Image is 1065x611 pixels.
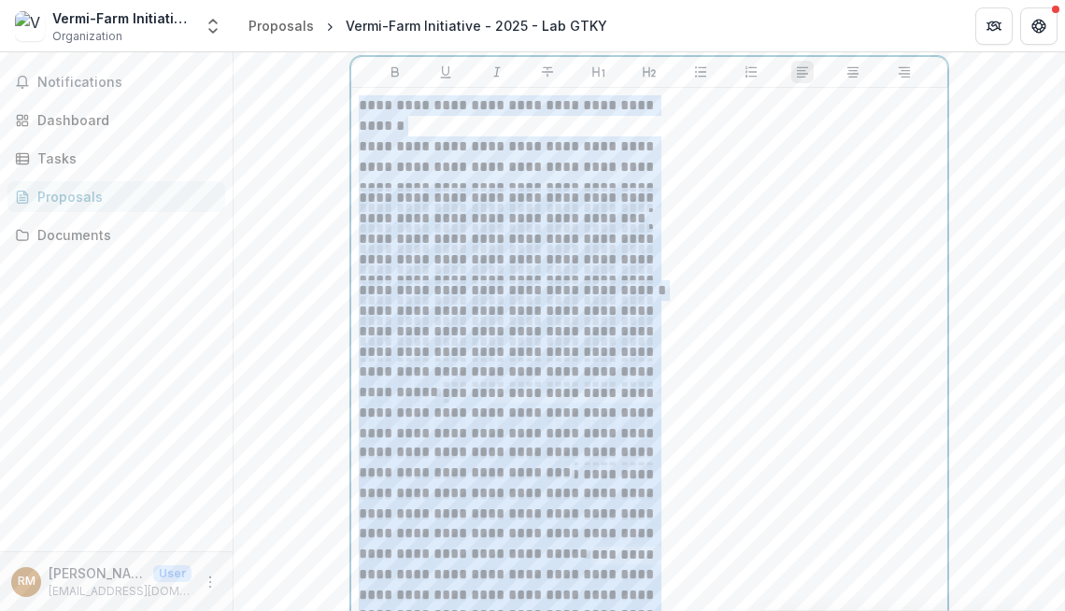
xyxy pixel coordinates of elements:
button: Ordered List [740,61,762,83]
button: Underline [434,61,457,83]
span: Organization [52,28,122,45]
div: Vermi-Farm Initiative - 2025 - Lab GTKY [346,16,607,36]
button: Bullet List [689,61,712,83]
div: Tasks [37,149,210,168]
button: Heading 2 [638,61,660,83]
p: User [153,565,192,582]
button: Notifications [7,67,225,97]
button: Bold [384,61,406,83]
div: Dashboard [37,110,210,130]
button: Get Help [1020,7,1058,45]
button: Heading 1 [588,61,610,83]
a: Proposals [241,12,321,39]
nav: breadcrumb [241,12,615,39]
span: Notifications [37,75,218,91]
a: Documents [7,220,225,250]
div: Proposals [248,16,314,36]
div: Vermi-Farm Initiative LTD [52,8,192,28]
button: Strike [536,61,559,83]
a: Dashboard [7,105,225,135]
button: Open entity switcher [200,7,226,45]
button: Italicize [486,61,508,83]
p: [EMAIL_ADDRESS][DOMAIN_NAME] [49,583,192,600]
button: Align Center [842,61,864,83]
button: Partners [975,7,1013,45]
a: Proposals [7,181,225,212]
div: Proposals [37,187,210,206]
button: More [199,571,221,593]
button: Align Left [791,61,814,83]
div: Documents [37,225,210,245]
p: [PERSON_NAME] [49,563,146,583]
div: Royford Mutegi [18,575,35,588]
img: Vermi-Farm Initiative LTD [15,11,45,41]
a: Tasks [7,143,225,174]
button: Align Right [893,61,916,83]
